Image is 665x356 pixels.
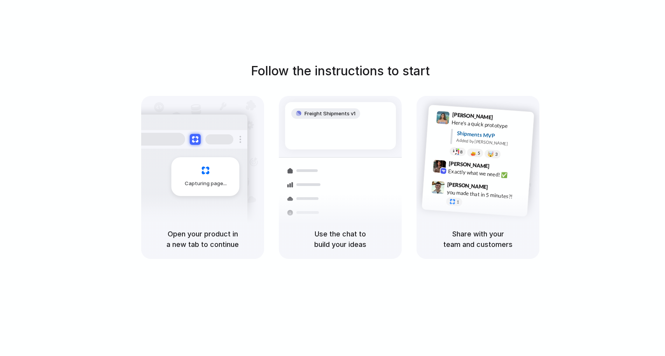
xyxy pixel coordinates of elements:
h5: Use the chat to build your ideas [288,229,392,250]
span: 3 [495,152,498,156]
div: Added by [PERSON_NAME] [456,137,528,148]
h5: Share with your team and customers [426,229,530,250]
span: [PERSON_NAME] [447,180,488,191]
div: Shipments MVP [457,129,528,142]
span: 9:42 AM [492,163,508,172]
div: Exactly what we need! ✅ [448,167,526,180]
h1: Follow the instructions to start [251,62,430,80]
div: Here's a quick prototype [451,118,529,131]
span: Capturing page [185,180,228,188]
span: [PERSON_NAME] [448,159,490,170]
span: Freight Shipments v1 [304,110,355,118]
span: 9:47 AM [490,184,506,193]
div: you made that in 5 minutes?! [446,188,524,201]
h5: Open your product in a new tab to continue [150,229,255,250]
span: 9:41 AM [495,114,511,123]
span: 5 [478,151,480,155]
span: 1 [457,200,459,204]
span: 8 [460,149,463,154]
span: [PERSON_NAME] [452,110,493,122]
div: 🤯 [488,151,494,157]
